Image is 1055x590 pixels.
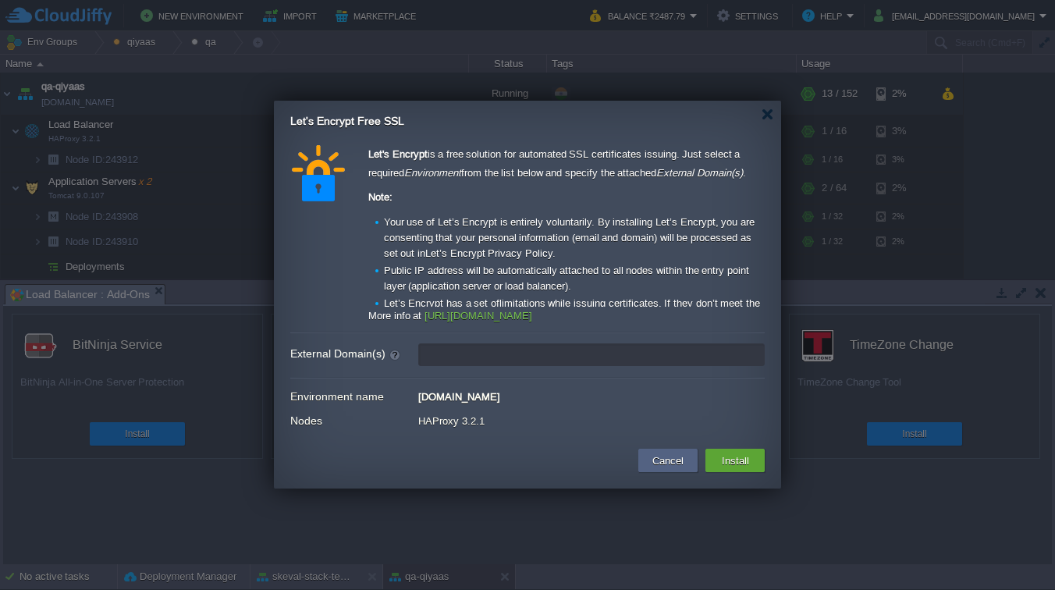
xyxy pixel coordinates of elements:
[499,297,659,309] a: limitations while issuing certificates
[290,145,346,201] img: letsencrypt.png
[375,296,765,343] li: Let’s Encrypt has a set of . If they don’t meet the requirements of your project, please consider...
[368,148,428,160] strong: Let's Encrypt
[368,191,393,203] strong: Note:
[425,247,552,259] a: Let’s Encrypt Privacy Policy
[290,115,404,127] span: Let's Encrypt Free SSL
[404,167,461,179] em: Environment
[368,145,760,183] p: is a free solution for automated SSL certificates issuing. Just select a required from the list b...
[290,343,417,364] label: External Domain(s)
[418,411,765,427] div: HAProxy 3.2.1
[375,215,765,261] li: Your use of Let’s Encrypt is entirely voluntarily. By installing Let’s Encrypt, you are consentin...
[290,386,417,407] label: Environment name
[290,411,417,432] label: Nodes
[648,451,688,470] button: Cancel
[717,451,754,470] button: Install
[368,310,421,322] span: More info at
[418,386,765,403] div: [DOMAIN_NAME]
[375,263,765,294] li: Public IP address will be automatically attached to all nodes within the entry point layer (appli...
[424,310,532,322] a: [URL][DOMAIN_NAME]
[656,167,743,179] em: External Domain(s)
